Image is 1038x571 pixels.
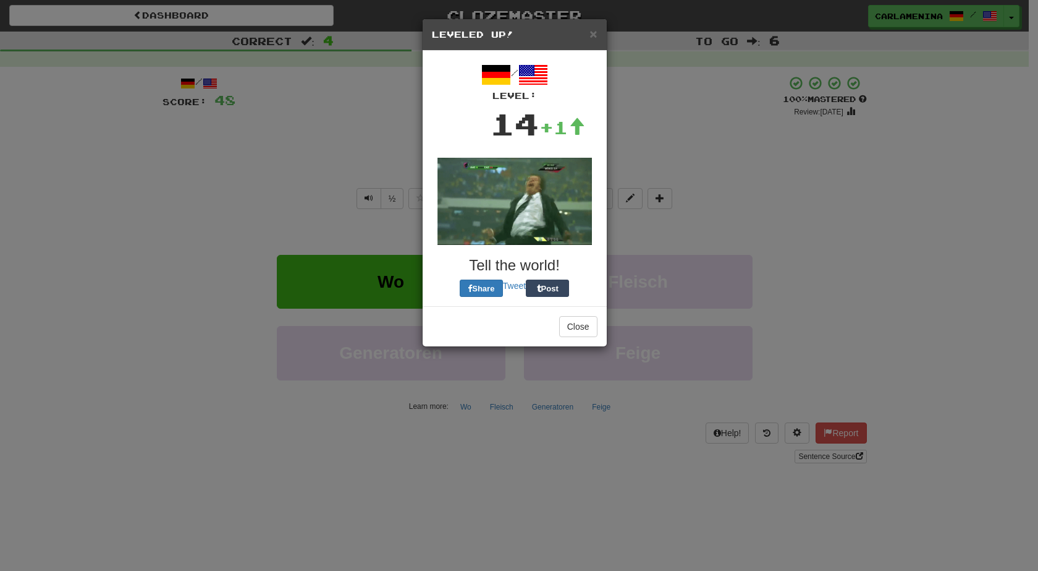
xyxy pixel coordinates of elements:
a: Tweet [503,281,526,291]
div: Level: [432,90,597,102]
h3: Tell the world! [432,257,597,273]
div: / [432,60,597,102]
button: Share [460,280,503,297]
button: Close [589,27,597,40]
img: soccer-coach-2-a9306edb2ed3f6953285996bb4238f2040b39cbea5cfbac61ac5b5c8179d3151.gif [437,158,592,245]
button: Post [526,280,569,297]
h5: Leveled Up! [432,28,597,41]
div: 14 [490,102,539,145]
button: Close [559,316,597,337]
div: +1 [539,115,585,140]
span: × [589,27,597,41]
